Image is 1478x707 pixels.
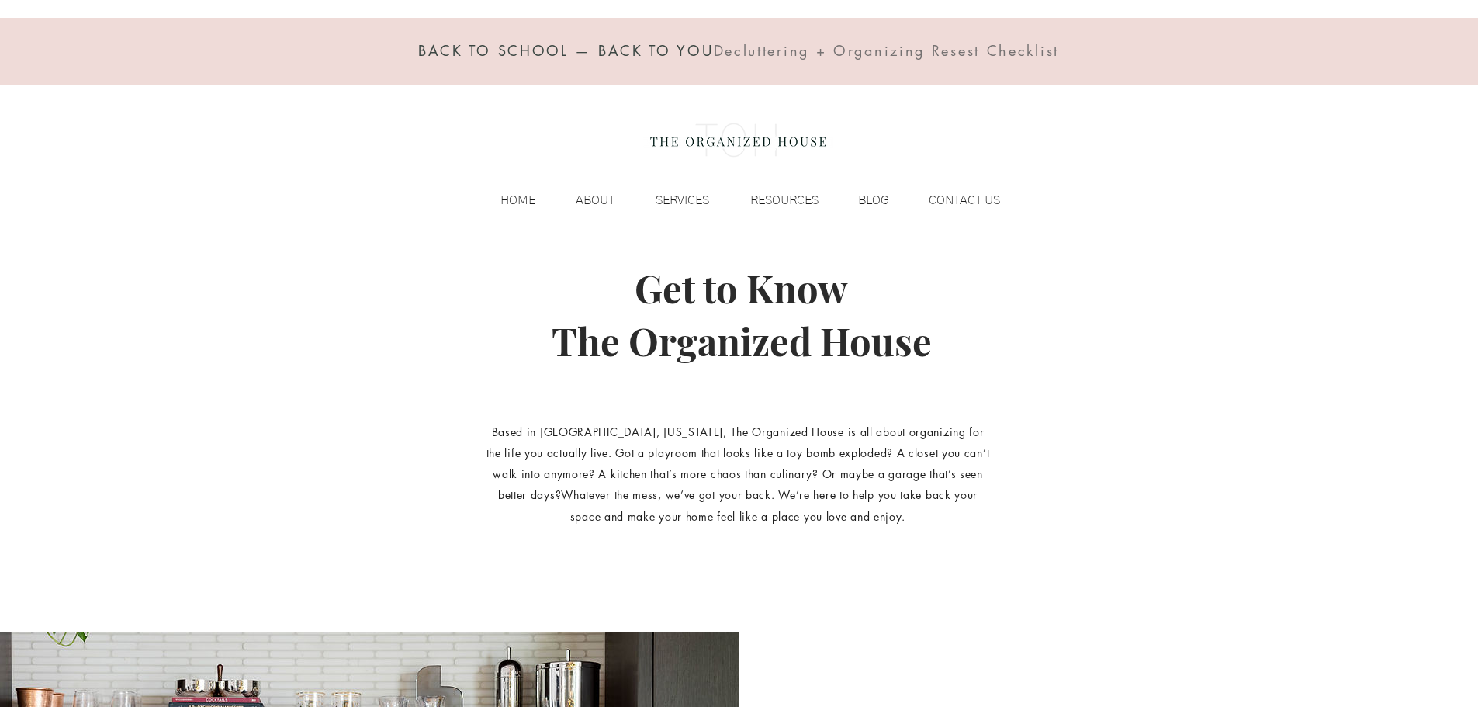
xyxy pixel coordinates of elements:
p: CONTACT US [921,189,1008,212]
a: HOME [469,189,543,212]
p: HOME [493,189,543,212]
a: BLOG [826,189,897,212]
span: Whatever the mess, we’ve got your back. We’re here to help you take back your space and make your... [561,487,978,523]
p: BLOG [850,189,897,212]
a: CONTACT US [897,189,1008,212]
p: RESOURCES [742,189,826,212]
a: RESOURCES [717,189,826,212]
span: Decluttering + Organizing Resest Checklist [714,41,1059,60]
nav: Site [469,189,1008,212]
h1: Get to Know The Organized House [359,262,1124,368]
a: ABOUT [543,189,622,212]
a: Decluttering + Organizing Resest Checklist [714,45,1059,59]
p: ABOUT [568,189,622,212]
span: BACK TO SCHOOL — BACK TO YOU [418,41,714,60]
img: the organized house [643,109,833,172]
p: SERVICES [648,189,717,212]
span: Based in [GEOGRAPHIC_DATA], [US_STATE], The Organized House is all about organizing for the life ... [486,425,990,503]
a: SERVICES [622,189,717,212]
